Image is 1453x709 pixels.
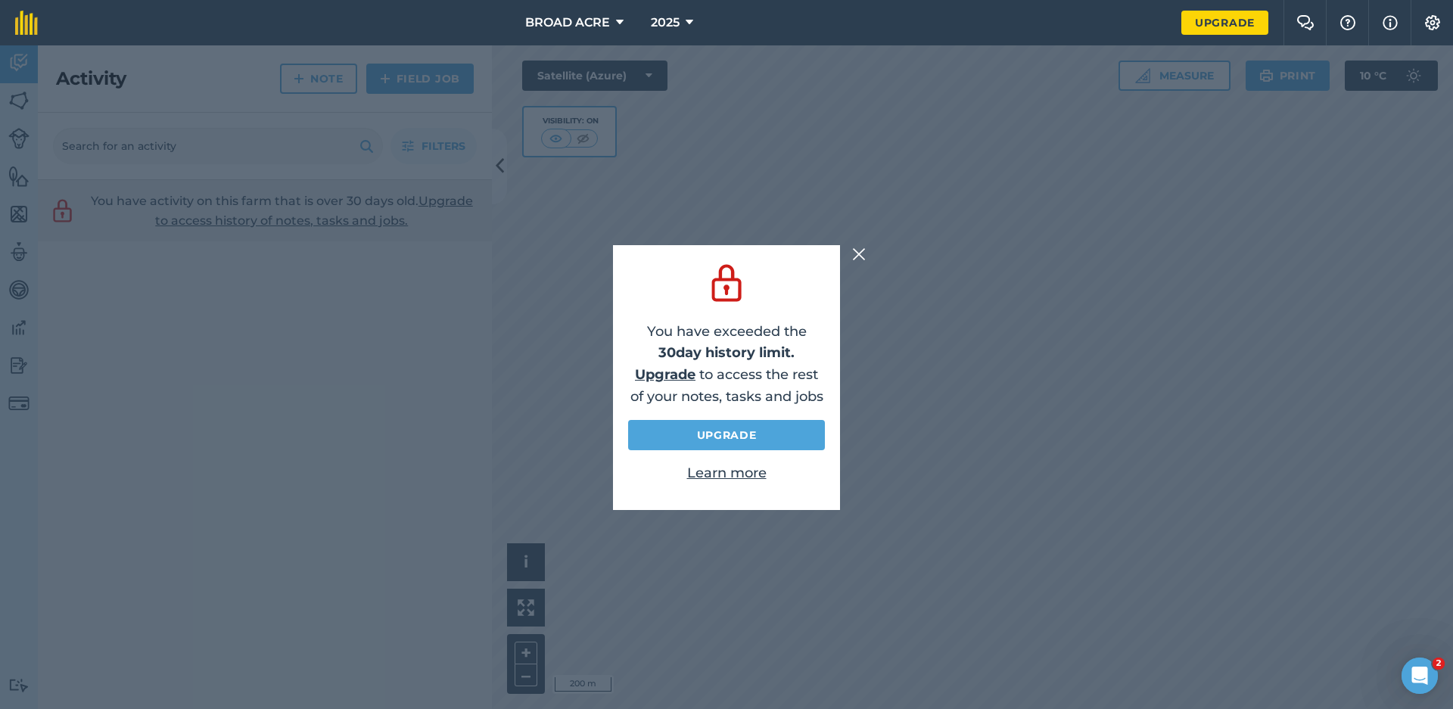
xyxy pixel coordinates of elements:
[852,245,866,263] img: svg+xml;base64,PHN2ZyB4bWxucz0iaHR0cDovL3d3dy53My5vcmcvMjAwMC9zdmciIHdpZHRoPSIyMiIgaGVpZ2h0PSIzMC...
[651,14,680,32] span: 2025
[705,260,748,306] img: svg+xml;base64,PD94bWwgdmVyc2lvbj0iMS4wIiBlbmNvZGluZz0idXRmLTgiPz4KPCEtLSBHZW5lcmF0b3I6IEFkb2JlIE...
[628,420,825,450] a: Upgrade
[1339,15,1357,30] img: A question mark icon
[1296,15,1315,30] img: Two speech bubbles overlapping with the left bubble in the forefront
[525,14,610,32] span: BROAD ACRE
[15,11,38,35] img: fieldmargin Logo
[658,344,795,361] strong: 30 day history limit.
[628,364,825,408] p: to access the rest of your notes, tasks and jobs
[1423,15,1442,30] img: A cog icon
[1402,658,1438,694] iframe: Intercom live chat
[628,321,825,365] p: You have exceeded the
[1181,11,1268,35] a: Upgrade
[1383,14,1398,32] img: svg+xml;base64,PHN2ZyB4bWxucz0iaHR0cDovL3d3dy53My5vcmcvMjAwMC9zdmciIHdpZHRoPSIxNyIgaGVpZ2h0PSIxNy...
[687,465,767,481] a: Learn more
[1433,658,1445,670] span: 2
[635,366,695,383] a: Upgrade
